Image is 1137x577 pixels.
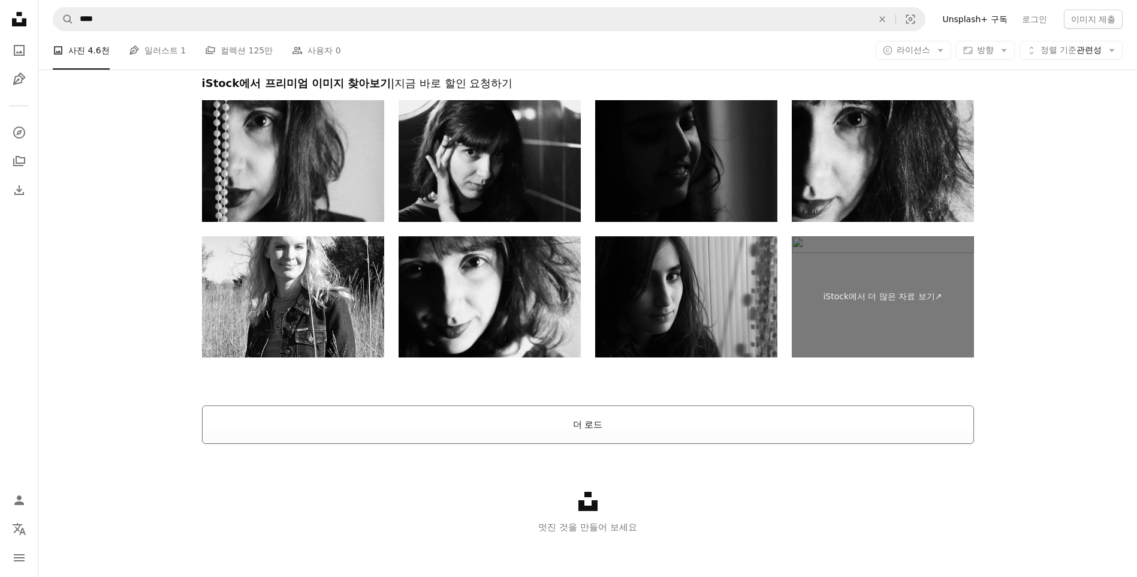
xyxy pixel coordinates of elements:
[180,44,186,57] span: 1
[897,45,930,55] span: 라이선스
[7,7,31,34] a: 홈 — Unsplash
[869,8,895,31] button: 삭제
[7,67,31,91] a: 일러스트
[7,38,31,62] a: 사진
[38,520,1137,534] p: 멋진 것을 만들어 보세요
[595,100,777,222] img: 흑백으로 웃고 있는 십대의 클로즈업 사진.
[1041,44,1102,56] span: 관련성
[896,8,925,31] button: 시각적 검색
[7,121,31,145] a: 탐색
[129,31,186,70] a: 일러스트 1
[53,7,925,31] form: 사이트 전체에서 이미지 찾기
[249,44,273,57] span: 125만
[1020,41,1123,60] button: 정렬 기준관련성
[7,149,31,173] a: 컬렉션
[336,44,341,57] span: 0
[1064,10,1123,29] button: 이미지 제출
[202,76,974,91] h2: iStock에서 프리미엄 이미지 찾아보기
[7,488,31,512] a: 로그인 / 가입
[202,405,974,444] button: 더 로드
[7,517,31,541] button: 언어
[53,8,74,31] button: Unsplash 검색
[1041,45,1076,55] span: 정렬 기준
[391,77,512,89] span: | 지금 바로 할인 요청하기
[399,100,581,222] img: 번갈아 조명이 켜진 환경에서 젊은 여성의 초상화. 단색 흑백 톤
[292,31,340,70] a: 사용자 0
[595,236,777,358] img: 이름은 Ebrar
[956,41,1015,60] button: 방향
[792,100,974,222] img: 진주를 가진 젊은 여자의 초상화
[202,100,384,222] img: 진주를 가진 젊은 여성의 초상화
[7,178,31,202] a: 다운로드 내역
[977,45,994,55] span: 방향
[7,546,31,570] button: 메뉴
[205,31,273,70] a: 컬렉션 125만
[1015,10,1054,29] a: 로그인
[876,41,951,60] button: 라이선스
[935,10,1014,29] a: Unsplash+ 구독
[399,236,581,358] img: 카메라를 바라보는 젊은 여성의 초상화
[202,236,384,358] img: 여자 아이
[792,236,974,358] a: iStock에서 더 많은 자료 보기↗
